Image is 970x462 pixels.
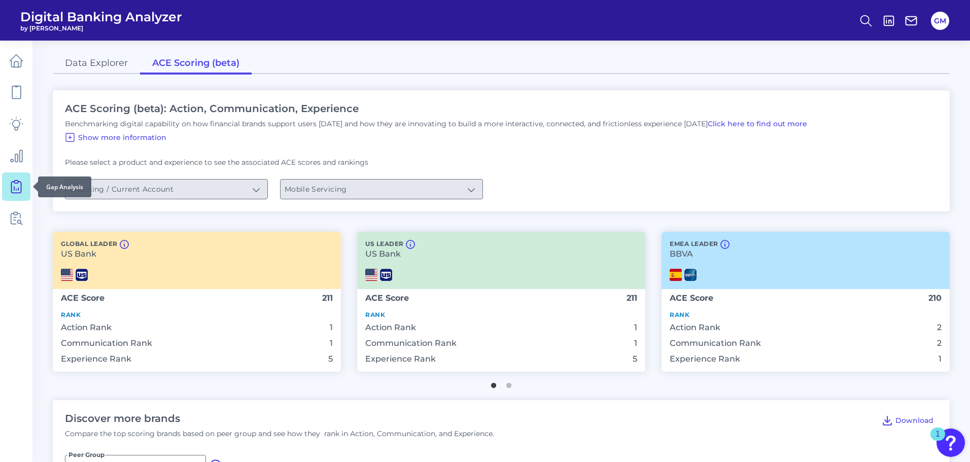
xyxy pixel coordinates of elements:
button: Download [877,412,938,429]
p: Benchmarking digital capability on how financial brands support users [DATE] and how they are inn... [65,119,940,129]
b: 211 [627,293,637,303]
p: US Leader [365,240,404,247]
p: EMEA Leader [670,240,718,247]
span: 1 [634,323,637,332]
span: Show more information [78,133,166,142]
b: ACE Score [61,293,105,303]
button: Show more information [60,129,170,146]
p: Rank [670,311,942,318]
a: Click here to find out more [708,119,807,128]
span: 1 [634,338,637,348]
h2: Discover more brands [65,412,494,424]
span: Action Rank [61,323,112,332]
p: Rank [365,311,637,318]
p: Please select a product and experience to see the associated ACE scores and rankings [65,158,940,167]
b: 211 [322,293,333,303]
span: Download [895,415,933,425]
span: Experience Rank [670,354,740,364]
p: BBVA [670,249,931,259]
span: Digital Banking Analyzer [20,9,182,24]
p: US Bank [365,249,627,259]
span: 1 [939,354,942,364]
div: 1 [936,434,940,447]
p: Global Leader [61,240,118,247]
span: 1 [330,338,333,348]
span: Action Rank [365,323,416,332]
b: ACE Score [670,293,713,303]
span: Communication Rank [670,338,761,348]
span: 5 [328,354,333,364]
p: Compare the top scoring brands based on peer group and see how they rank in Action, Communication... [65,429,494,439]
a: Data Explorer [53,53,140,75]
span: Communication Rank [61,338,152,348]
div: Gap Analysis [38,176,91,197]
button: Open Resource Center, 1 new notification [937,429,965,457]
span: Experience Rank [365,354,436,364]
span: 5 [633,354,637,364]
b: 210 [928,293,942,303]
span: Action Rank [670,323,720,332]
span: 2 [937,323,942,332]
span: 2 [937,338,942,348]
button: GM [931,12,949,30]
button: 1 [489,378,499,388]
span: 1 [330,323,333,332]
p: Rank [61,311,333,318]
button: 2 [504,378,514,388]
span: by [PERSON_NAME] [20,24,182,32]
b: ACE Score [365,293,409,303]
span: Experience Rank [61,354,131,364]
p: US Bank [61,249,323,259]
span: Peer Group [67,451,106,459]
h2: ACE Scoring (beta): Action, Communication, Experience [65,102,940,115]
span: Communication Rank [365,338,457,348]
a: ACE Scoring (beta) [140,53,252,75]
